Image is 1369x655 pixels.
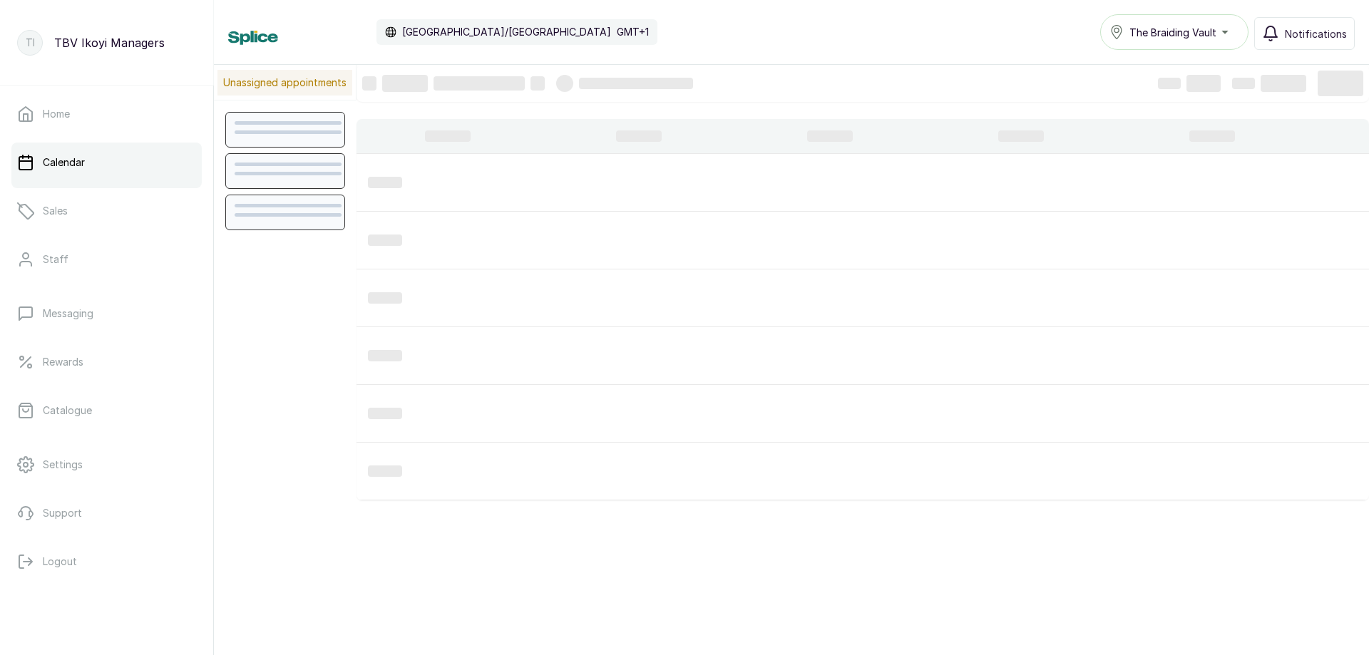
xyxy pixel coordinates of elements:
[54,34,165,51] p: TBV Ikoyi Managers
[43,506,82,520] p: Support
[11,239,202,279] a: Staff
[402,25,611,39] p: [GEOGRAPHIC_DATA]/[GEOGRAPHIC_DATA]
[43,107,70,121] p: Home
[617,25,649,39] p: GMT+1
[11,294,202,334] a: Messaging
[43,403,92,418] p: Catalogue
[11,391,202,430] a: Catalogue
[1254,17,1355,50] button: Notifications
[1129,25,1216,40] span: The Braiding Vault
[11,542,202,582] button: Logout
[11,191,202,231] a: Sales
[1285,26,1347,41] span: Notifications
[43,458,83,472] p: Settings
[217,70,352,96] p: Unassigned appointments
[11,342,202,382] a: Rewards
[26,36,35,50] p: TI
[11,445,202,485] a: Settings
[43,555,77,569] p: Logout
[43,252,68,267] p: Staff
[43,204,68,218] p: Sales
[11,493,202,533] a: Support
[43,155,85,170] p: Calendar
[11,94,202,134] a: Home
[43,355,83,369] p: Rewards
[11,143,202,182] a: Calendar
[43,306,93,321] p: Messaging
[1100,14,1248,50] button: The Braiding Vault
